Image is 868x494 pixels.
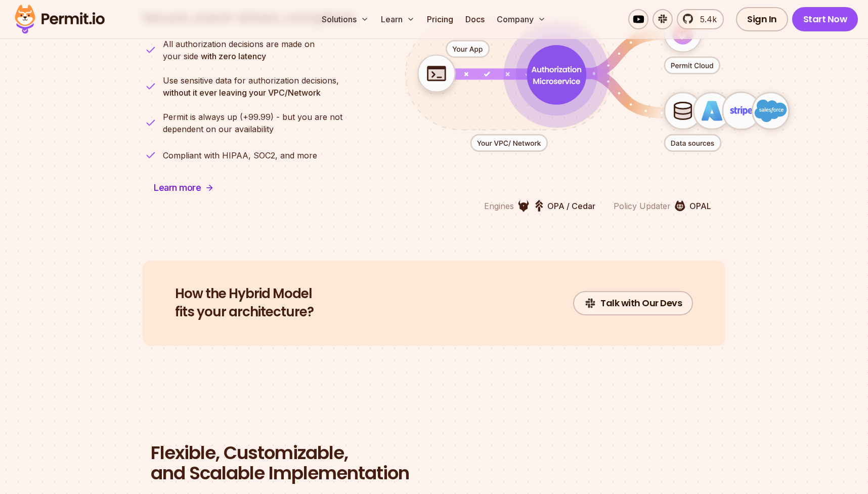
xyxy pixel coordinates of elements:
h2: and Scalable Implementation [151,443,717,483]
span: Use sensitive data for authorization decisions, [163,74,339,87]
button: Solutions [318,9,373,29]
p: Engines [484,200,514,212]
button: Company [493,9,550,29]
a: Learn more [143,176,225,200]
a: Sign In [736,7,788,31]
a: Pricing [423,9,457,29]
p: your side [163,38,315,62]
h2: fits your architecture? [175,285,314,321]
strong: with zero latency [201,51,266,61]
span: Flexible, Customizable, [151,443,717,463]
span: All authorization decisions are made on [163,38,315,50]
p: Policy Updater [614,200,671,212]
a: 5.4k [677,9,724,29]
span: 5.4k [694,13,717,25]
a: Start Now [792,7,858,31]
p: OPA / Cedar [547,200,595,212]
p: OPAL [689,200,711,212]
p: dependent on our availability [163,111,342,135]
span: Permit is always up (+99.99) - but you are not [163,111,342,123]
img: Permit logo [10,2,109,36]
span: How the Hybrid Model [175,285,314,303]
a: Docs [461,9,489,29]
a: Talk with Our Devs [573,291,693,315]
strong: without it ever leaving your VPC/Network [163,88,321,98]
p: Compliant with HIPAA, SOC2, and more [163,149,317,161]
button: Learn [377,9,419,29]
span: Learn more [154,181,201,195]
